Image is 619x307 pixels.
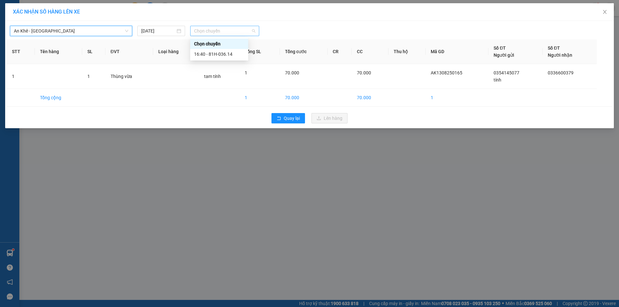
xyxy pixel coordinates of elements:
span: Số ĐT [494,45,506,51]
th: ĐVT [105,39,153,64]
span: An Khê - Sài Gòn [14,26,128,36]
span: AK1308250165 [431,70,462,75]
button: uploadLên hàng [311,113,348,123]
div: Nhà xe [61,9,113,15]
th: Loại hàng [153,39,199,64]
th: SL [82,39,105,64]
span: 0354145077 [494,70,519,75]
span: 70.000 [357,70,371,75]
th: CR [328,39,352,64]
td: 70.000 [280,89,328,107]
div: 16:40 - 81H-036.14 [194,51,244,58]
span: Số ĐT [548,45,560,51]
td: 70.000 [352,89,388,107]
td: Thùng vừa [105,64,153,89]
div: [DATE] 15:11 [61,1,113,9]
span: Chọn chuyến [194,26,255,36]
td: [PERSON_NAME] [3,20,59,29]
div: Chọn chuyến [194,40,244,47]
th: Mã GD [426,39,488,64]
button: Close [596,3,614,21]
input: 13/08/2025 [141,27,175,34]
span: 70.000 [285,70,299,75]
button: rollbackQuay lại [271,113,305,123]
th: Tổng SL [240,39,280,64]
th: Thu hộ [388,39,426,64]
span: close [602,9,607,14]
span: tính [494,77,501,82]
td: 1 [426,89,488,107]
th: Tên hàng [35,39,82,64]
span: rollback [277,116,281,121]
span: 1 [245,70,247,75]
td: 1 [240,89,280,107]
span: XÁC NHẬN SỐ HÀNG LÊN XE [13,9,80,15]
span: Người gửi [494,53,514,58]
div: Chọn chuyến [190,39,248,49]
td: [DOMAIN_NAME] [59,20,116,29]
th: STT [7,39,35,64]
th: Tổng cước [280,39,328,64]
span: 0336600379 [548,70,574,75]
th: CC [352,39,388,64]
td: 1 [7,64,35,89]
span: Người nhận [548,53,572,58]
td: Tổng cộng [35,89,82,107]
span: tam tính [204,74,221,79]
span: Quay lại [284,115,300,122]
span: 1 [87,74,90,79]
